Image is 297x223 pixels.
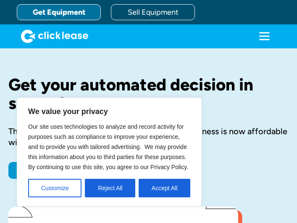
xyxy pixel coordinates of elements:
p: We value your privacy [28,106,190,117]
div: The equipment you need to start or grow your business is now affordable with Clicklease. [8,126,289,148]
div: We value your privacy [17,98,202,206]
a: home [17,29,88,43]
button: Customize [28,179,81,197]
a: Apply Now [8,162,65,179]
button: Reject All [85,179,135,197]
span: Our site uses technologies to analyze and record activity for purposes such as compliance to impr... [28,123,188,170]
h1: Get your automated decision in seconds. [8,75,289,112]
a: Sell Equipment [111,4,195,20]
img: Clicklease logo [21,29,88,43]
a: Get Equipment [17,4,101,20]
button: Accept All [139,179,190,197]
div: menu [248,24,280,48]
